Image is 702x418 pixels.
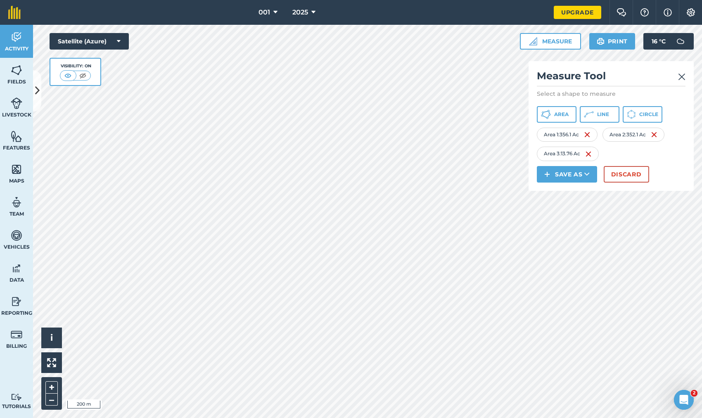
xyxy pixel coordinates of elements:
[47,358,56,367] img: Four arrows, one pointing top left, one top right, one bottom right and the last bottom left
[8,6,21,19] img: fieldmargin Logo
[45,394,58,406] button: –
[11,262,22,275] img: svg+xml;base64,PD94bWwgdmVyc2lvbj0iMS4wIiBlbmNvZGluZz0idXRmLTgiPz4KPCEtLSBHZW5lcmF0b3I6IEFkb2JlIE...
[537,128,598,142] div: Area 1 : 356.1 Ac
[11,64,22,76] img: svg+xml;base64,PHN2ZyB4bWxucz0iaHR0cDovL3d3dy53My5vcmcvMjAwMC9zdmciIHdpZHRoPSI1NiIgaGVpZ2h0PSI2MC...
[643,33,694,50] button: 16 °C
[11,229,22,242] img: svg+xml;base64,PD94bWwgdmVyc2lvbj0iMS4wIiBlbmNvZGluZz0idXRmLTgiPz4KPCEtLSBHZW5lcmF0b3I6IEFkb2JlIE...
[11,130,22,142] img: svg+xml;base64,PHN2ZyB4bWxucz0iaHR0cDovL3d3dy53My5vcmcvMjAwMC9zdmciIHdpZHRoPSI1NiIgaGVpZ2h0PSI2MC...
[597,36,605,46] img: svg+xml;base64,PHN2ZyB4bWxucz0iaHR0cDovL3d3dy53My5vcmcvMjAwMC9zdmciIHdpZHRoPSIxOSIgaGVpZ2h0PSIyNC...
[60,63,91,69] div: Visibility: On
[11,196,22,209] img: svg+xml;base64,PD94bWwgdmVyc2lvbj0iMS4wIiBlbmNvZGluZz0idXRmLTgiPz4KPCEtLSBHZW5lcmF0b3I6IEFkb2JlIE...
[11,328,22,341] img: svg+xml;base64,PD94bWwgdmVyc2lvbj0iMS4wIiBlbmNvZGluZz0idXRmLTgiPz4KPCEtLSBHZW5lcmF0b3I6IEFkb2JlIE...
[589,33,636,50] button: Print
[544,169,550,179] img: svg+xml;base64,PHN2ZyB4bWxucz0iaHR0cDovL3d3dy53My5vcmcvMjAwMC9zdmciIHdpZHRoPSIxNCIgaGVpZ2h0PSIyNC...
[584,130,591,140] img: svg+xml;base64,PHN2ZyB4bWxucz0iaHR0cDovL3d3dy53My5vcmcvMjAwMC9zdmciIHdpZHRoPSIxNiIgaGVpZ2h0PSIyNC...
[45,381,58,394] button: +
[41,328,62,348] button: i
[11,163,22,176] img: svg+xml;base64,PHN2ZyB4bWxucz0iaHR0cDovL3d3dy53My5vcmcvMjAwMC9zdmciIHdpZHRoPSI1NiIgaGVpZ2h0PSI2MC...
[664,7,672,17] img: svg+xml;base64,PHN2ZyB4bWxucz0iaHR0cDovL3d3dy53My5vcmcvMjAwMC9zdmciIHdpZHRoPSIxNyIgaGVpZ2h0PSIxNy...
[537,106,576,123] button: Area
[11,97,22,109] img: svg+xml;base64,PD94bWwgdmVyc2lvbj0iMS4wIiBlbmNvZGluZz0idXRmLTgiPz4KPCEtLSBHZW5lcmF0b3I6IEFkb2JlIE...
[537,166,597,183] button: Save as
[640,8,650,17] img: A question mark icon
[651,130,657,140] img: svg+xml;base64,PHN2ZyB4bWxucz0iaHR0cDovL3d3dy53My5vcmcvMjAwMC9zdmciIHdpZHRoPSIxNiIgaGVpZ2h0PSIyNC...
[602,128,664,142] div: Area 2 : 352.1 Ac
[554,111,569,118] span: Area
[597,111,609,118] span: Line
[537,147,599,161] div: Area 3 : 13.76 Ac
[292,7,308,17] span: 2025
[639,111,658,118] span: Circle
[63,71,73,80] img: svg+xml;base64,PHN2ZyB4bWxucz0iaHR0cDovL3d3dy53My5vcmcvMjAwMC9zdmciIHdpZHRoPSI1MCIgaGVpZ2h0PSI0MC...
[259,7,270,17] span: 001
[11,31,22,43] img: svg+xml;base64,PD94bWwgdmVyc2lvbj0iMS4wIiBlbmNvZGluZz0idXRmLTgiPz4KPCEtLSBHZW5lcmF0b3I6IEFkb2JlIE...
[50,33,129,50] button: Satellite (Azure)
[585,149,592,159] img: svg+xml;base64,PHN2ZyB4bWxucz0iaHR0cDovL3d3dy53My5vcmcvMjAwMC9zdmciIHdpZHRoPSIxNiIgaGVpZ2h0PSIyNC...
[529,37,537,45] img: Ruler icon
[674,390,694,410] iframe: Intercom live chat
[580,106,619,123] button: Line
[78,71,88,80] img: svg+xml;base64,PHN2ZyB4bWxucz0iaHR0cDovL3d3dy53My5vcmcvMjAwMC9zdmciIHdpZHRoPSI1MCIgaGVpZ2h0PSI0MC...
[11,295,22,308] img: svg+xml;base64,PD94bWwgdmVyc2lvbj0iMS4wIiBlbmNvZGluZz0idXRmLTgiPz4KPCEtLSBHZW5lcmF0b3I6IEFkb2JlIE...
[617,8,626,17] img: Two speech bubbles overlapping with the left bubble in the forefront
[672,33,689,50] img: svg+xml;base64,PD94bWwgdmVyc2lvbj0iMS4wIiBlbmNvZGluZz0idXRmLTgiPz4KPCEtLSBHZW5lcmF0b3I6IEFkb2JlIE...
[520,33,581,50] button: Measure
[604,166,649,183] button: Discard
[652,33,666,50] span: 16 ° C
[11,393,22,401] img: svg+xml;base64,PD94bWwgdmVyc2lvbj0iMS4wIiBlbmNvZGluZz0idXRmLTgiPz4KPCEtLSBHZW5lcmF0b3I6IEFkb2JlIE...
[691,390,697,397] span: 2
[623,106,662,123] button: Circle
[554,6,601,19] a: Upgrade
[50,332,53,343] span: i
[537,69,685,86] h2: Measure Tool
[537,90,685,98] p: Select a shape to measure
[686,8,696,17] img: A cog icon
[678,72,685,82] img: svg+xml;base64,PHN2ZyB4bWxucz0iaHR0cDovL3d3dy53My5vcmcvMjAwMC9zdmciIHdpZHRoPSIyMiIgaGVpZ2h0PSIzMC...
